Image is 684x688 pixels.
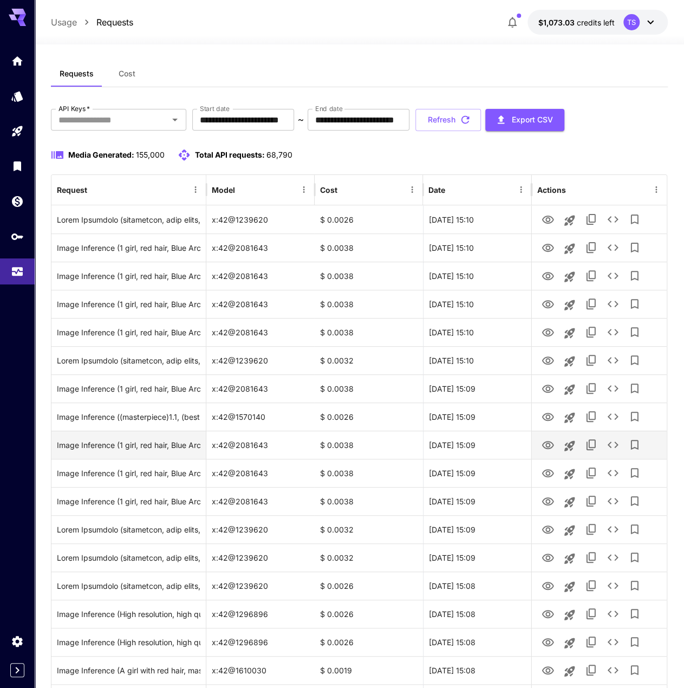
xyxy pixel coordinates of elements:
button: Launch in playground [559,660,581,682]
div: Click to copy prompt [57,488,200,515]
div: 25 Sep, 2025 15:09 [423,515,531,543]
div: $ 0.0026 [315,600,423,628]
div: Click to copy prompt [57,459,200,487]
a: Requests [96,16,133,29]
button: See details [602,547,624,568]
p: Usage [51,16,77,29]
button: Copy TaskUUID [581,237,602,258]
button: Launch in playground [559,266,581,288]
button: Expand sidebar [10,663,24,677]
button: Sort [236,182,251,197]
div: 25 Sep, 2025 15:10 [423,290,531,318]
button: Copy TaskUUID [581,434,602,456]
span: Total API requests: [195,150,265,159]
button: Copy TaskUUID [581,462,602,484]
button: Add to library [624,603,646,625]
button: Menu [649,182,664,197]
button: Menu [188,182,203,197]
button: Copy TaskUUID [581,406,602,427]
button: See details [602,603,624,625]
div: 25 Sep, 2025 15:08 [423,656,531,684]
div: Click to copy prompt [57,657,200,684]
button: View [537,321,559,343]
div: 25 Sep, 2025 15:10 [423,205,531,233]
div: Click to copy prompt [57,431,200,459]
div: $ 0.0038 [315,459,423,487]
button: Add to library [624,575,646,596]
div: x:42@2081643 [206,318,315,346]
button: Sort [338,182,354,197]
div: TS [623,14,640,30]
button: Add to library [624,631,646,653]
div: Wallet [11,194,24,208]
button: See details [602,321,624,343]
button: Copy TaskUUID [581,265,602,287]
button: See details [602,462,624,484]
button: Copy TaskUUID [581,209,602,230]
button: Export CSV [485,109,564,131]
button: See details [602,631,624,653]
button: Launch in playground [559,379,581,400]
button: Copy TaskUUID [581,349,602,371]
div: x:42@2081643 [206,431,315,459]
button: Copy TaskUUID [581,659,602,681]
div: $ 0.0038 [315,233,423,262]
div: $ 0.0026 [315,572,423,600]
div: x:42@2081643 [206,262,315,290]
button: View [537,574,559,596]
div: 25 Sep, 2025 15:09 [423,459,531,487]
div: Click to copy prompt [57,319,200,346]
button: See details [602,349,624,371]
button: Add to library [624,209,646,230]
button: View [537,405,559,427]
button: Launch in playground [559,463,581,485]
div: 25 Sep, 2025 15:09 [423,487,531,515]
div: 25 Sep, 2025 15:10 [423,233,531,262]
button: Add to library [624,349,646,371]
div: $ 0.0019 [315,656,423,684]
button: Launch in playground [559,238,581,259]
div: $ 0.0038 [315,374,423,403]
button: View [537,264,559,287]
span: $1,073.03 [538,18,577,27]
div: x:42@2081643 [206,374,315,403]
button: View [537,208,559,230]
label: End date [315,104,342,113]
div: 25 Sep, 2025 15:09 [423,431,531,459]
div: Click to copy prompt [57,290,200,318]
div: $ 0.0032 [315,543,423,572]
div: API Keys [11,230,24,243]
div: $ 0.0026 [315,403,423,431]
span: 155,000 [136,150,165,159]
div: $ 0.0026 [315,628,423,656]
div: x:42@1239620 [206,572,315,600]
div: $1,073.03377 [538,17,615,28]
button: Add to library [624,378,646,399]
button: See details [602,490,624,512]
button: Copy TaskUUID [581,490,602,512]
span: 68,790 [266,150,292,159]
button: Copy TaskUUID [581,518,602,540]
label: Start date [200,104,230,113]
div: $ 0.0032 [315,515,423,543]
div: 25 Sep, 2025 15:10 [423,318,531,346]
div: $ 0.0038 [315,318,423,346]
button: View [537,293,559,315]
div: Click to copy prompt [57,403,200,431]
div: x:42@1239620 [206,346,315,374]
button: Copy TaskUUID [581,603,602,625]
button: See details [602,575,624,596]
button: Launch in playground [559,407,581,429]
button: Copy TaskUUID [581,293,602,315]
button: Launch in playground [559,351,581,372]
div: x:42@1239620 [206,205,315,233]
div: Click to copy prompt [57,516,200,543]
button: See details [602,265,624,287]
div: $ 0.0038 [315,290,423,318]
button: Sort [88,182,103,197]
button: Refresh [415,109,481,131]
button: View [537,631,559,653]
div: Actions [537,185,566,194]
